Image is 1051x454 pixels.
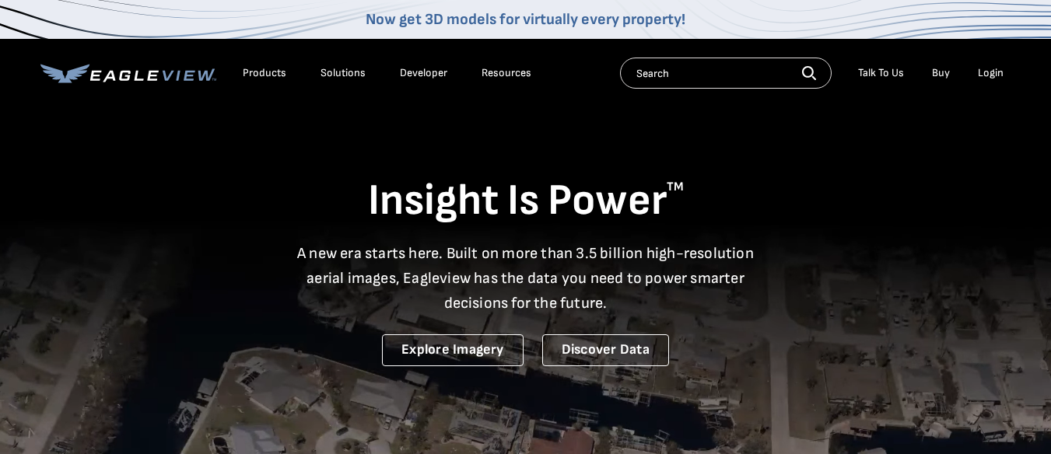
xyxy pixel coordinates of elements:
sup: TM [667,180,684,194]
a: Now get 3D models for virtually every property! [366,10,685,29]
div: Talk To Us [858,66,904,80]
div: Resources [482,66,531,80]
p: A new era starts here. Built on more than 3.5 billion high-resolution aerial images, Eagleview ha... [288,241,764,316]
a: Discover Data [542,334,669,366]
div: Login [978,66,1004,80]
div: Solutions [321,66,366,80]
div: Products [243,66,286,80]
a: Buy [932,66,950,80]
a: Developer [400,66,447,80]
a: Explore Imagery [382,334,524,366]
h1: Insight Is Power [40,174,1011,229]
input: Search [620,58,832,89]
